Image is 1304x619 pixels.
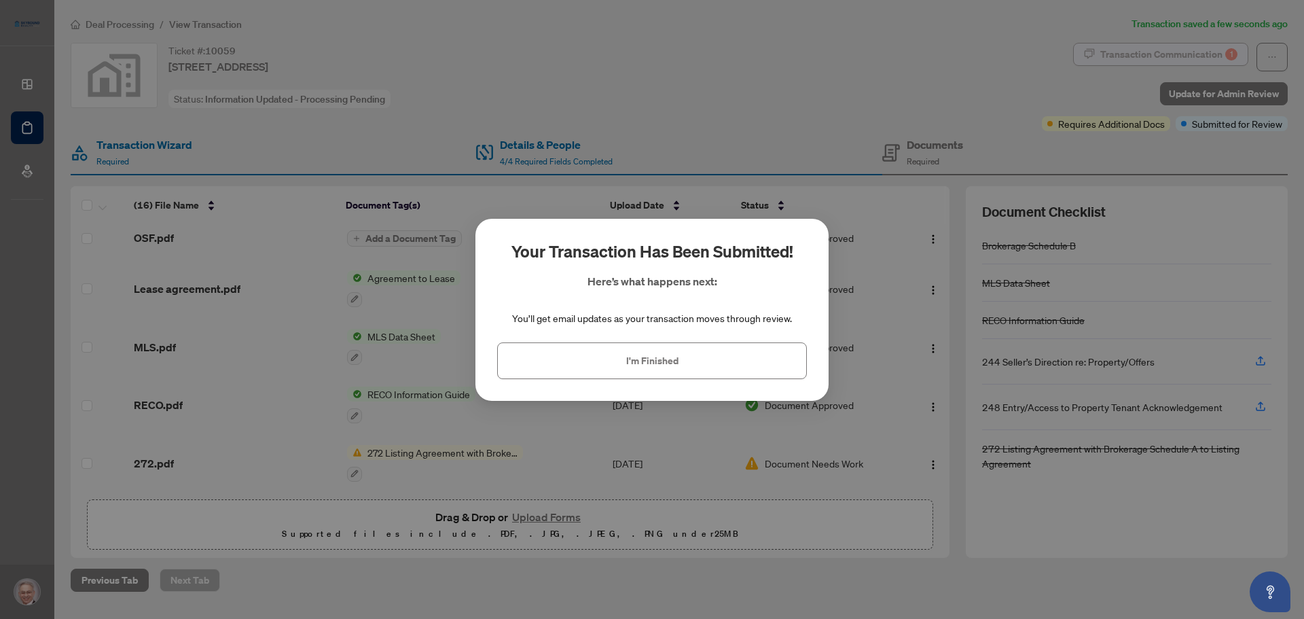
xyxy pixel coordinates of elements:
[1250,571,1290,612] button: Open asap
[587,273,717,289] p: Here’s what happens next:
[497,342,807,378] button: I'm Finished
[511,241,793,262] h2: Your transaction has been submitted!
[512,311,792,326] div: You’ll get email updates as your transaction moves through review.
[626,349,678,371] span: I'm Finished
